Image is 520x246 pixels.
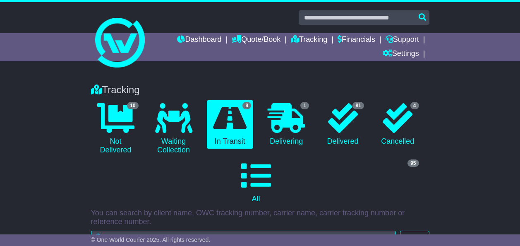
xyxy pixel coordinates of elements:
a: 81 Delivered [319,100,366,149]
a: 95 All [91,158,421,207]
span: 81 [352,102,364,109]
a: 1 Delivering [261,100,311,149]
span: 4 [410,102,419,109]
a: Settings [383,47,419,61]
a: Waiting Collection [149,100,199,158]
a: Dashboard [177,33,221,47]
button: Search [400,231,429,245]
span: © One World Courier 2025. All rights reserved. [91,236,211,243]
a: Support [386,33,419,47]
span: 10 [127,102,138,109]
span: 95 [407,159,419,167]
a: Financials [338,33,375,47]
a: 9 In Transit [207,100,254,149]
span: 1 [300,102,309,109]
a: Tracking [291,33,327,47]
div: Tracking [87,84,434,96]
p: You can search by client name, OWC tracking number, carrier name, carrier tracking number or refe... [91,209,429,227]
span: 9 [242,102,251,109]
a: Quote/Book [232,33,280,47]
a: 10 Not Delivered [91,100,141,158]
a: 4 Cancelled [374,100,421,149]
